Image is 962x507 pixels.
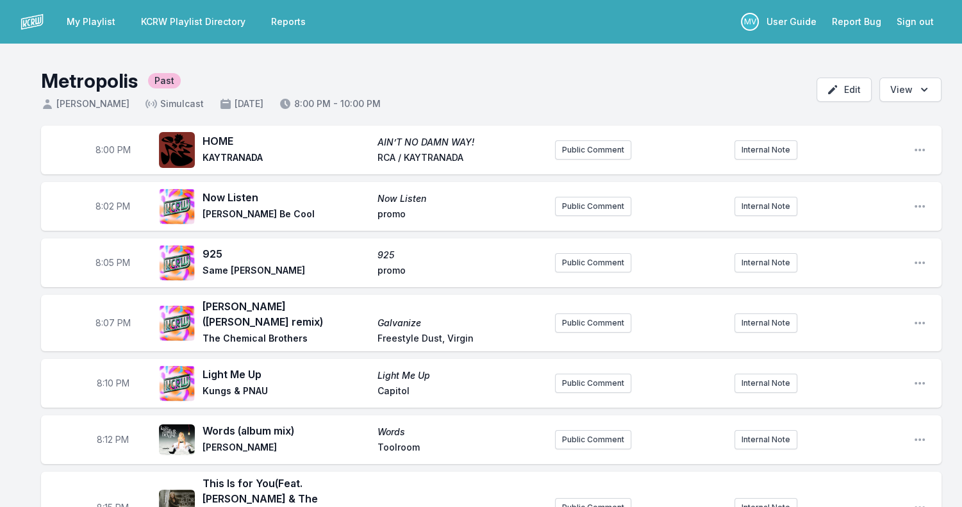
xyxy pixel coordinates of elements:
img: Now Listen [159,188,195,224]
span: Kungs & PNAU [203,385,370,400]
button: Open playlist item options [913,256,926,269]
img: logo-white-87cec1fa9cbef997252546196dc51331.png [21,10,44,33]
button: Public Comment [555,197,631,216]
span: 925 [377,249,545,262]
button: Sign out [889,10,941,33]
span: 8:00 PM - 10:00 PM [279,97,381,110]
span: Timestamp [95,256,130,269]
button: Open playlist item options [913,317,926,329]
span: The Chemical Brothers [203,332,370,347]
button: Open playlist item options [913,144,926,156]
span: [PERSON_NAME] [41,97,129,110]
button: Open playlist item options [913,200,926,213]
button: Public Comment [555,253,631,272]
span: [PERSON_NAME] [203,441,370,456]
img: Light Me Up [159,365,195,401]
p: Michael Vogel [741,13,759,31]
span: Past [148,73,181,88]
span: KAYTRANADA [203,151,370,167]
button: Edit [817,78,872,102]
a: KCRW Playlist Directory [133,10,253,33]
span: Light Me Up [377,369,545,382]
span: Freestyle Dust, Virgin [377,332,545,347]
span: Words (album mix) [203,423,370,438]
span: Timestamp [95,317,131,329]
span: promo [377,208,545,223]
img: Words [159,424,195,455]
span: Capitol [377,385,545,400]
button: Public Comment [555,313,631,333]
h1: Metropolis [41,69,138,92]
span: Now Listen [203,190,370,205]
button: Public Comment [555,374,631,393]
span: [DATE] [219,97,263,110]
span: Same [PERSON_NAME] [203,264,370,279]
span: Now Listen [377,192,545,205]
button: Public Comment [555,430,631,449]
img: AIN’T NO DAMN WAY! [159,132,195,168]
a: Report Bug [824,10,889,33]
span: Timestamp [97,377,129,390]
button: Internal Note [734,197,797,216]
span: 925 [203,246,370,262]
button: Open playlist item options [913,377,926,390]
span: promo [377,264,545,279]
span: AIN’T NO DAMN WAY! [377,136,545,149]
span: Toolroom [377,441,545,456]
span: Galvanize [377,317,545,329]
button: Open options [879,78,941,102]
span: [PERSON_NAME] Be Cool [203,208,370,223]
button: Open playlist item options [913,433,926,446]
a: Reports [263,10,313,33]
span: HOME [203,133,370,149]
span: RCA / KAYTRANADA [377,151,545,167]
img: 925 [159,245,195,281]
span: Light Me Up [203,367,370,382]
button: Internal Note [734,430,797,449]
span: Simulcast [145,97,204,110]
button: Internal Note [734,253,797,272]
button: Public Comment [555,140,631,160]
span: Timestamp [95,144,131,156]
button: Internal Note [734,313,797,333]
span: [PERSON_NAME] ([PERSON_NAME] remix) [203,299,370,329]
button: Internal Note [734,374,797,393]
img: Galvanize [159,305,195,341]
a: User Guide [759,10,824,33]
span: Timestamp [97,433,129,446]
span: Words [377,426,545,438]
button: Internal Note [734,140,797,160]
a: My Playlist [59,10,123,33]
span: Timestamp [95,200,130,213]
